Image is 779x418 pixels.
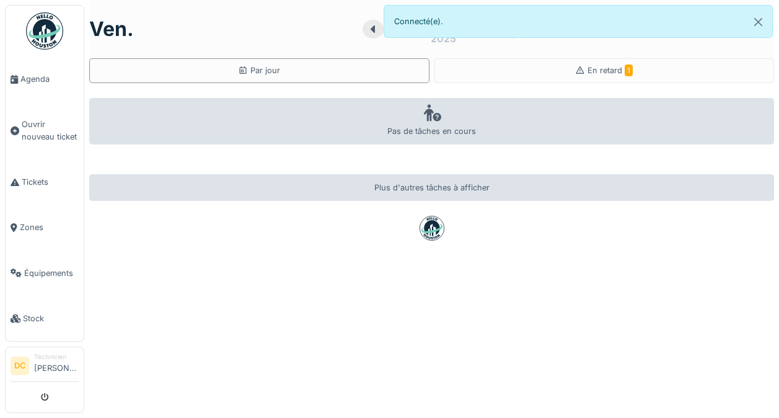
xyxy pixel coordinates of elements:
[384,5,773,38] div: Connecté(e).
[6,56,84,102] a: Agenda
[11,357,29,375] li: DC
[26,12,63,50] img: Badge_color-CXgf-gQk.svg
[22,118,79,142] span: Ouvrir nouveau ticket
[625,64,633,76] span: 1
[20,221,79,233] span: Zones
[23,313,79,324] span: Stock
[24,267,79,279] span: Équipements
[6,296,84,341] a: Stock
[34,352,79,362] div: Technicien
[420,216,444,241] img: badge-BVDL4wpA.svg
[89,98,774,145] div: Pas de tâches en cours
[6,159,84,205] a: Tickets
[6,205,84,250] a: Zones
[89,17,134,41] h1: ven.
[6,251,84,296] a: Équipements
[11,352,79,382] a: DC Technicien[PERSON_NAME]
[20,73,79,85] span: Agenda
[238,64,280,76] div: Par jour
[6,102,84,159] a: Ouvrir nouveau ticket
[34,352,79,379] li: [PERSON_NAME]
[431,31,456,46] div: 2025
[588,66,633,75] span: En retard
[744,6,772,38] button: Close
[89,174,774,201] div: Plus d'autres tâches à afficher
[22,176,79,188] span: Tickets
